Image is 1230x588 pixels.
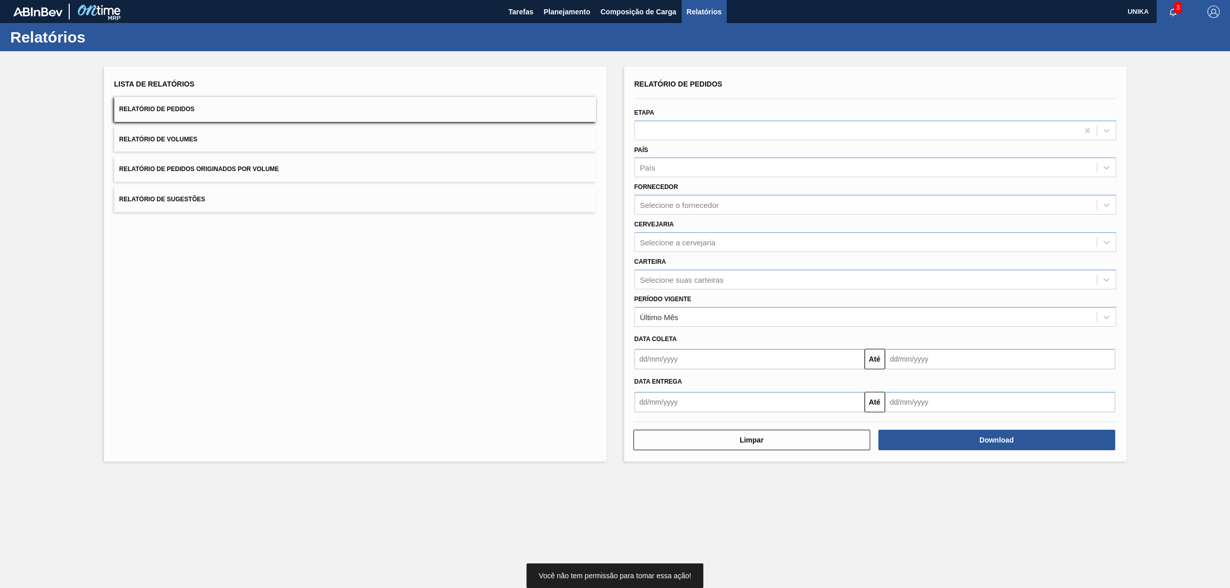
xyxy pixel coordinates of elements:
[634,378,682,385] span: Data entrega
[114,97,596,122] button: Relatório de Pedidos
[13,7,63,16] img: TNhmsLtSVTkK8tSr43FrP2fwEKptu5GPRR3wAAAABJRU5ErkJggg==
[1207,6,1220,18] img: Logout
[114,127,596,152] button: Relatório de Volumes
[539,572,691,580] span: Você não tem permissão para tomar essa ação!
[634,80,723,88] span: Relatório de Pedidos
[119,165,279,173] span: Relatório de Pedidos Originados por Volume
[687,6,722,18] span: Relatórios
[119,106,195,113] span: Relatório de Pedidos
[634,349,865,369] input: dd/mm/yyyy
[601,6,676,18] span: Composição de Carga
[114,157,596,182] button: Relatório de Pedidos Originados por Volume
[633,430,870,450] button: Limpar
[634,258,666,265] label: Carteira
[119,196,206,203] span: Relatório de Sugestões
[634,146,648,154] label: País
[544,6,590,18] span: Planejamento
[640,163,655,172] div: País
[885,349,1115,369] input: dd/mm/yyyy
[634,183,678,191] label: Fornecedor
[634,392,865,412] input: dd/mm/yyyy
[114,80,195,88] span: Lista de Relatórios
[634,296,691,303] label: Período Vigente
[865,392,885,412] button: Até
[634,109,654,116] label: Etapa
[10,31,192,43] h1: Relatórios
[119,136,197,143] span: Relatório de Volumes
[640,275,724,284] div: Selecione suas carteiras
[1174,2,1182,13] span: 3
[634,335,677,343] span: Data coleta
[634,221,674,228] label: Cervejaria
[640,201,719,209] div: Selecione o fornecedor
[865,349,885,369] button: Até
[640,238,716,246] div: Selecione a cervejaria
[114,187,596,212] button: Relatório de Sugestões
[508,6,534,18] span: Tarefas
[885,392,1115,412] input: dd/mm/yyyy
[1157,5,1190,19] button: Notificações
[640,312,679,321] div: Último Mês
[878,430,1115,450] button: Download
